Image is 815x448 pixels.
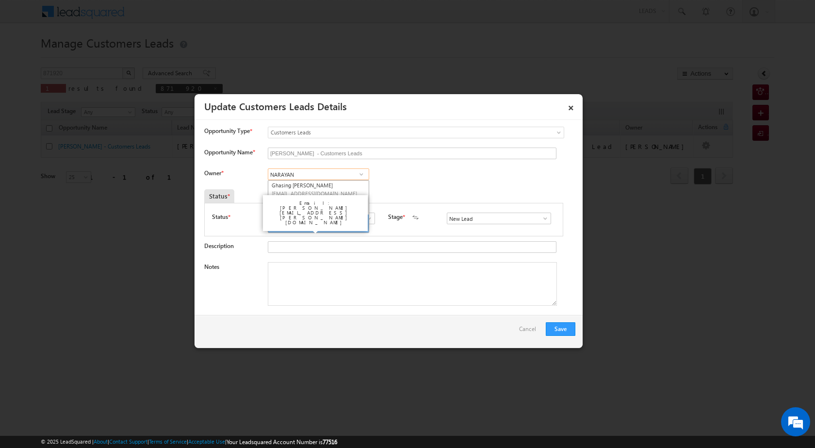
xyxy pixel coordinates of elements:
[204,127,250,135] span: Opportunity Type
[268,127,564,138] a: Customers Leads
[94,438,108,445] a: About
[13,90,177,291] textarea: Type your message and hit 'Enter'
[563,98,579,115] a: ×
[519,322,541,341] a: Cancel
[537,214,549,223] a: Show All Items
[204,189,234,203] div: Status
[447,213,551,224] input: Type to Search
[268,128,524,137] span: Customers Leads
[267,198,364,227] div: Email: [PERSON_NAME][EMAIL_ADDRESS][PERSON_NAME][DOMAIN_NAME]
[227,438,337,446] span: Your Leadsquared Account Number is
[212,213,228,221] label: Status
[546,322,575,336] button: Save
[268,168,369,180] input: Type to Search
[188,438,225,445] a: Acceptable Use
[355,169,367,179] a: Show All Items
[109,438,147,445] a: Contact Support
[50,51,163,64] div: Chat with us now
[132,299,176,312] em: Start Chat
[272,190,359,197] span: [EMAIL_ADDRESS][DOMAIN_NAME]
[204,242,234,249] label: Description
[159,5,182,28] div: Minimize live chat window
[268,181,369,198] a: Ghasing [PERSON_NAME]
[360,214,373,223] a: Show All Items
[204,263,219,270] label: Notes
[204,99,347,113] a: Update Customers Leads Details
[204,169,223,177] label: Owner
[16,51,41,64] img: d_60004797649_company_0_60004797649
[149,438,187,445] a: Terms of Service
[388,213,403,221] label: Stage
[323,438,337,446] span: 77516
[41,437,337,447] span: © 2025 LeadSquared | | | | |
[204,149,255,156] label: Opportunity Name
